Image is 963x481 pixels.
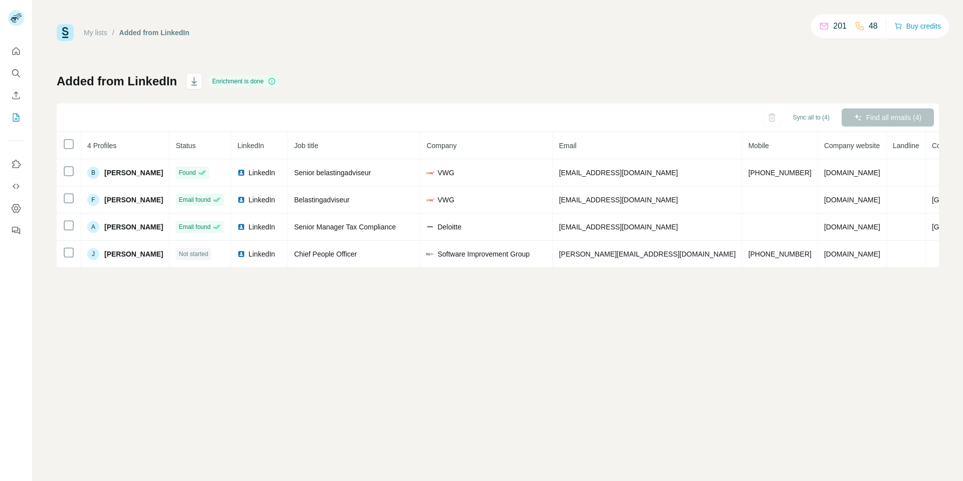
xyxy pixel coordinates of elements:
span: Company [426,142,456,150]
span: [PERSON_NAME] [104,195,163,205]
img: LinkedIn logo [237,250,245,258]
span: LinkedIn [248,249,275,259]
button: Feedback [8,221,24,239]
span: Mobile [748,142,769,150]
button: Buy credits [894,19,941,33]
span: LinkedIn [248,222,275,232]
span: Software Improvement Group [437,249,530,259]
span: [PHONE_NUMBER] [748,169,812,177]
img: LinkedIn logo [237,196,245,204]
span: Not started [179,250,208,259]
span: [EMAIL_ADDRESS][DOMAIN_NAME] [559,196,678,204]
img: company-logo [426,196,434,204]
button: Dashboard [8,199,24,217]
img: LinkedIn logo [237,223,245,231]
span: Company website [824,142,880,150]
span: [PERSON_NAME] [104,222,163,232]
span: VWG [437,195,454,205]
button: Quick start [8,42,24,60]
span: Status [176,142,196,150]
span: [DOMAIN_NAME] [824,196,880,204]
span: Found [179,168,196,177]
div: J [87,248,99,260]
span: [PERSON_NAME] [104,249,163,259]
div: Enrichment is done [209,75,279,87]
button: My lists [8,108,24,127]
span: Email found [179,222,210,231]
span: Email found [179,195,210,204]
span: Sync all to (4) [793,113,830,122]
h1: Added from LinkedIn [57,73,177,89]
span: Chief People Officer [294,250,357,258]
span: Deloitte [437,222,461,232]
span: LinkedIn [248,168,275,178]
span: Belastingadviseur [294,196,350,204]
div: B [87,167,99,179]
p: 201 [833,20,847,32]
span: [EMAIL_ADDRESS][DOMAIN_NAME] [559,223,678,231]
a: My lists [84,29,107,37]
span: VWG [437,168,454,178]
img: Surfe Logo [57,24,74,41]
button: Sync all to (4) [786,110,837,125]
span: [DOMAIN_NAME] [824,223,880,231]
span: Landline [893,142,919,150]
span: LinkedIn [237,142,264,150]
span: [PHONE_NUMBER] [748,250,812,258]
div: F [87,194,99,206]
span: 4 Profiles [87,142,116,150]
span: [DOMAIN_NAME] [824,169,880,177]
img: company-logo [426,250,434,258]
img: company-logo [426,169,434,177]
button: Use Surfe API [8,177,24,195]
span: Country [932,142,956,150]
p: 48 [869,20,878,32]
span: [EMAIL_ADDRESS][DOMAIN_NAME] [559,169,678,177]
button: Use Surfe on LinkedIn [8,155,24,173]
span: Senior Manager Tax Compliance [294,223,396,231]
img: company-logo [426,225,434,228]
div: A [87,221,99,233]
div: Added from LinkedIn [119,28,190,38]
span: [DOMAIN_NAME] [824,250,880,258]
img: LinkedIn logo [237,169,245,177]
span: [PERSON_NAME] [104,168,163,178]
button: Search [8,64,24,82]
span: Email [559,142,576,150]
span: [PERSON_NAME][EMAIL_ADDRESS][DOMAIN_NAME] [559,250,735,258]
span: Senior belastingadviseur [294,169,371,177]
span: Job title [294,142,318,150]
button: Enrich CSV [8,86,24,104]
span: LinkedIn [248,195,275,205]
li: / [112,28,114,38]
